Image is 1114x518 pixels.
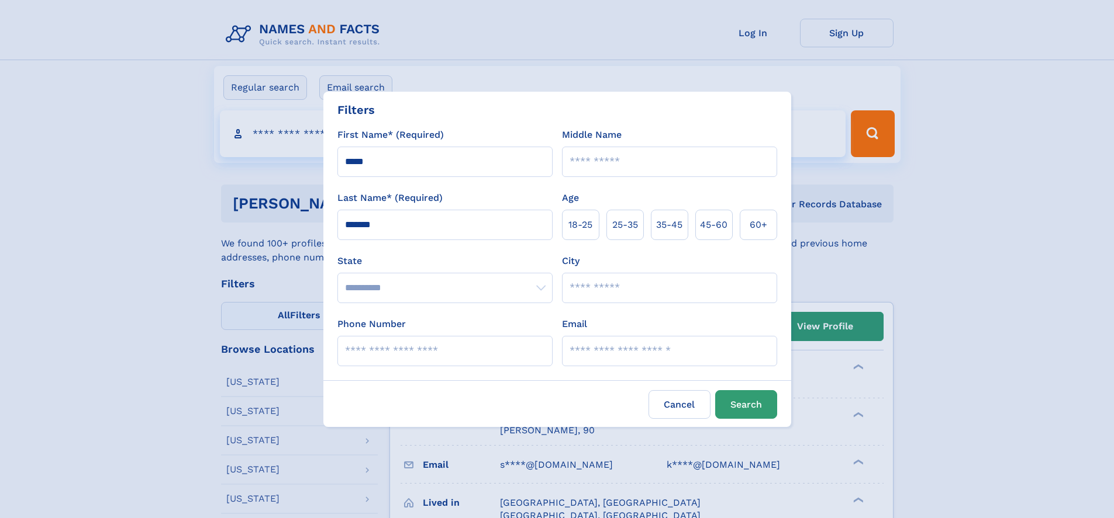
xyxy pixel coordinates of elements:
div: Filters [337,101,375,119]
label: Phone Number [337,317,406,331]
span: 35‑45 [656,218,682,232]
span: 18‑25 [568,218,592,232]
label: State [337,254,553,268]
label: Age [562,191,579,205]
button: Search [715,390,777,419]
label: Cancel [649,390,711,419]
label: City [562,254,580,268]
label: Last Name* (Required) [337,191,443,205]
label: Middle Name [562,128,622,142]
span: 60+ [750,218,767,232]
span: 45‑60 [700,218,727,232]
label: Email [562,317,587,331]
span: 25‑35 [612,218,638,232]
label: First Name* (Required) [337,128,444,142]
